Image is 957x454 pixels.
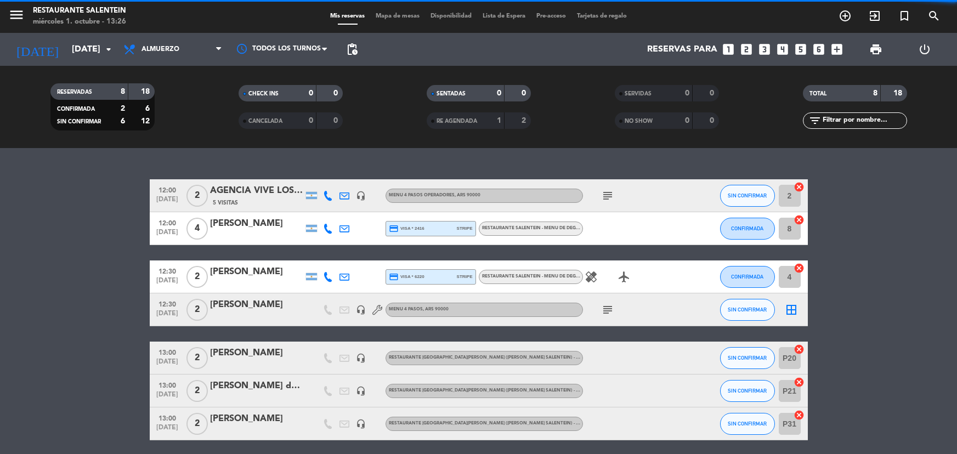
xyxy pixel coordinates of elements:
strong: 0 [497,89,501,97]
div: [PERSON_NAME] [210,217,303,231]
span: stripe [457,273,473,280]
button: SIN CONFIRMAR [720,413,775,435]
i: border_all [785,303,798,316]
span: 2 [186,185,208,207]
div: [PERSON_NAME] [210,298,303,312]
span: 12:00 [154,216,181,229]
i: add_box [830,42,844,56]
span: , ARS 90000 [423,307,449,311]
span: 4 [186,218,208,240]
i: turned_in_not [898,9,911,22]
span: 12:30 [154,264,181,277]
span: visa * 6220 [389,272,424,282]
div: AGENCIA VIVE LOS ANDES [210,184,303,198]
span: CONFIRMADA [731,274,763,280]
i: cancel [794,181,805,192]
i: headset_mic [356,353,366,363]
button: SIN CONFIRMAR [720,185,775,207]
i: arrow_drop_down [102,43,115,56]
i: headset_mic [356,191,366,201]
i: looks_6 [812,42,826,56]
span: RESTAURANTE SALENTEIN - Menu de Degustación 7 pasos [482,226,619,230]
span: stripe [457,225,473,232]
div: [PERSON_NAME] [210,346,303,360]
strong: 6 [145,105,152,112]
strong: 0 [685,117,689,124]
span: 2 [186,266,208,288]
span: RESTAURANTE [GEOGRAPHIC_DATA][PERSON_NAME] ([PERSON_NAME] Salentein) - Menú de Pasos [389,355,640,360]
span: pending_actions [346,43,359,56]
i: exit_to_app [868,9,881,22]
button: SIN CONFIRMAR [720,347,775,369]
div: [PERSON_NAME] [210,412,303,426]
span: 2 [186,380,208,402]
button: SIN CONFIRMAR [720,380,775,402]
span: 2 [186,413,208,435]
span: Almuerzo [141,46,179,53]
i: subject [601,303,614,316]
span: NO SHOW [625,118,653,124]
i: [DATE] [8,37,66,61]
i: headset_mic [356,419,366,429]
i: cancel [794,214,805,225]
span: [DATE] [154,310,181,322]
span: CHECK INS [248,91,279,97]
span: [DATE] [154,358,181,371]
span: 13:00 [154,378,181,391]
span: TOTAL [809,91,826,97]
span: SIN CONFIRMAR [728,192,767,198]
strong: 0 [522,89,528,97]
i: looks_4 [775,42,790,56]
span: Lista de Espera [477,13,531,19]
span: SIN CONFIRMAR [728,355,767,361]
span: Reservas para [647,44,717,55]
span: print [869,43,882,56]
span: CONFIRMADA [57,106,95,112]
span: SIN CONFIRMAR [728,388,767,394]
div: Restaurante Salentein [33,5,126,16]
strong: 6 [121,117,125,125]
span: 5 Visitas [213,198,238,207]
i: menu [8,7,25,23]
span: CANCELADA [248,118,282,124]
span: RESTAURANTE [GEOGRAPHIC_DATA][PERSON_NAME] ([PERSON_NAME] Salentein) - Menú de Pasos [389,421,640,425]
input: Filtrar por nombre... [822,115,907,127]
strong: 1 [497,117,501,124]
span: 2 [186,299,208,321]
i: looks_5 [794,42,808,56]
button: SIN CONFIRMAR [720,299,775,321]
i: looks_one [721,42,735,56]
div: [PERSON_NAME] [210,265,303,279]
i: airplanemode_active [618,270,631,283]
strong: 0 [309,89,313,97]
span: CONFIRMADA [731,225,763,231]
strong: 8 [873,89,877,97]
button: CONFIRMADA [720,218,775,240]
strong: 0 [710,117,716,124]
span: Disponibilidad [425,13,477,19]
i: subject [601,189,614,202]
span: SENTADAS [437,91,466,97]
i: healing [585,270,598,283]
span: [DATE] [154,229,181,241]
span: [DATE] [154,277,181,290]
span: SIN CONFIRMAR [57,119,101,124]
span: 12:00 [154,183,181,196]
span: RESTAURANTE [GEOGRAPHIC_DATA][PERSON_NAME] ([PERSON_NAME] Salentein) - Menú de Pasos [389,388,640,393]
span: Tarjetas de regalo [571,13,632,19]
i: looks_3 [757,42,772,56]
i: headset_mic [356,305,366,315]
strong: 2 [121,105,125,112]
span: 12:30 [154,297,181,310]
i: add_circle_outline [839,9,852,22]
i: filter_list [808,114,822,127]
i: looks_two [739,42,754,56]
i: search [927,9,941,22]
strong: 2 [522,117,528,124]
span: [DATE] [154,391,181,404]
span: 13:00 [154,345,181,358]
strong: 8 [121,88,125,95]
span: SIN CONFIRMAR [728,307,767,313]
strong: 0 [685,89,689,97]
button: menu [8,7,25,27]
